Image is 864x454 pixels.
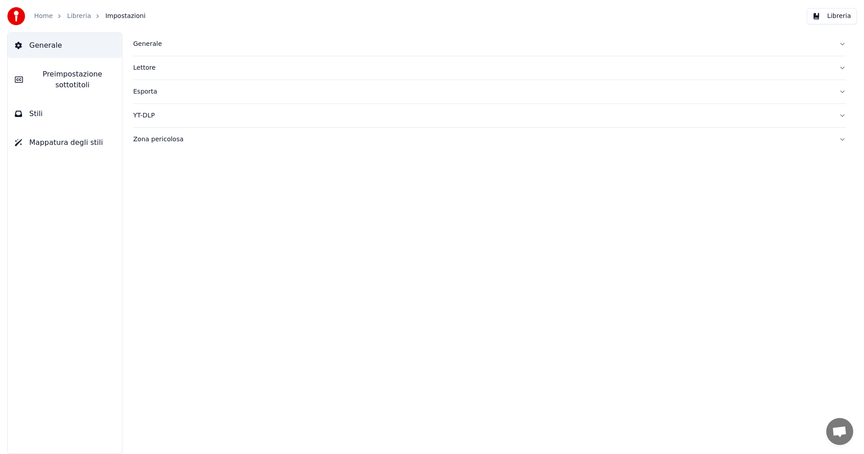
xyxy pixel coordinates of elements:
[133,104,846,127] button: YT-DLP
[34,12,53,21] a: Home
[807,8,857,24] button: Libreria
[67,12,91,21] a: Libreria
[133,87,832,96] div: Esporta
[30,69,115,90] span: Preimpostazione sottotitoli
[34,12,145,21] nav: breadcrumb
[133,135,832,144] div: Zona pericolosa
[133,63,832,72] div: Lettore
[7,7,25,25] img: youka
[29,137,103,148] span: Mappatura degli stili
[8,101,122,126] button: Stili
[8,130,122,155] button: Mappatura degli stili
[29,40,62,51] span: Generale
[133,32,846,56] button: Generale
[133,80,846,103] button: Esporta
[133,128,846,151] button: Zona pericolosa
[8,62,122,98] button: Preimpostazione sottotitoli
[133,40,832,49] div: Generale
[133,111,832,120] div: YT-DLP
[133,56,846,80] button: Lettore
[105,12,145,21] span: Impostazioni
[8,33,122,58] button: Generale
[29,108,43,119] span: Stili
[826,418,853,445] a: Aprire la chat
